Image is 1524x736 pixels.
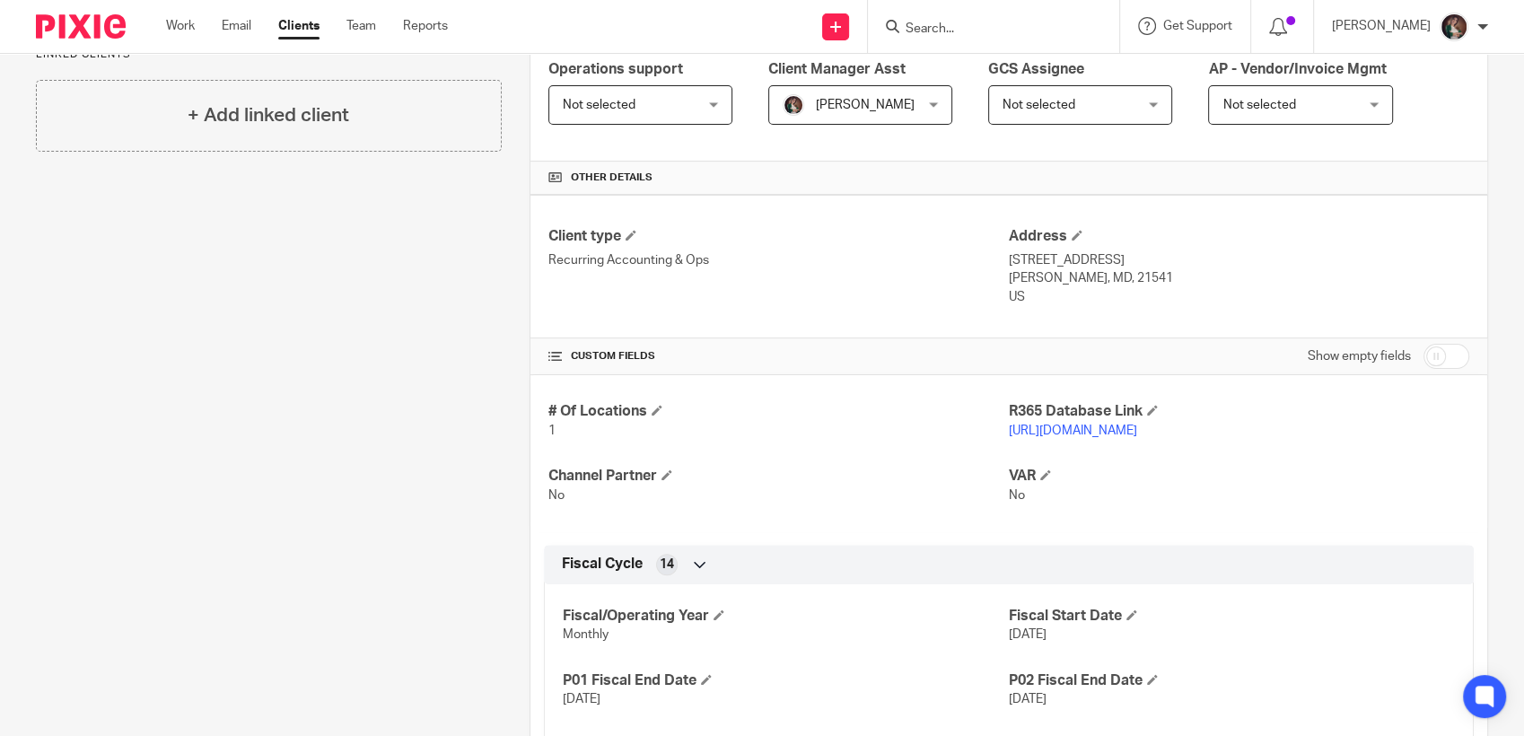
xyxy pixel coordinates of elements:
h4: + Add linked client [188,101,349,129]
a: Team [346,17,376,35]
h4: Address [1009,227,1469,246]
a: Reports [403,17,448,35]
img: Pixie [36,14,126,39]
h4: Fiscal/Operating Year [563,607,1009,626]
span: GCS Assignee [988,62,1084,76]
img: Profile%20picture%20JUS.JPG [783,94,804,116]
span: 14 [660,556,674,574]
span: [PERSON_NAME] [816,99,915,111]
p: Recurring Accounting & Ops [548,251,1009,269]
p: [STREET_ADDRESS] [1009,251,1469,269]
span: Not selected [1003,99,1075,111]
span: Other details [571,171,653,185]
a: Clients [278,17,320,35]
span: [DATE] [563,693,600,705]
h4: Channel Partner [548,467,1009,486]
span: No [1009,489,1025,502]
input: Search [904,22,1065,38]
span: Monthly [563,628,609,641]
span: Not selected [1222,99,1295,111]
span: Get Support [1163,20,1232,32]
p: [PERSON_NAME], MD, 21541 [1009,269,1469,287]
span: 1 [548,425,556,437]
h4: Client type [548,227,1009,246]
a: [URL][DOMAIN_NAME] [1009,425,1137,437]
a: Work [166,17,195,35]
span: [DATE] [1009,628,1047,641]
h4: P01 Fiscal End Date [563,671,1009,690]
h4: Fiscal Start Date [1009,607,1455,626]
h4: P02 Fiscal End Date [1009,671,1455,690]
span: Fiscal Cycle [562,555,643,574]
img: Profile%20picture%20JUS.JPG [1440,13,1468,41]
p: US [1009,288,1469,306]
span: Client Manager Asst [768,62,906,76]
span: No [548,489,565,502]
span: [DATE] [1009,693,1047,705]
span: AP - Vendor/Invoice Mgmt [1208,62,1386,76]
p: [PERSON_NAME] [1332,17,1431,35]
h4: CUSTOM FIELDS [548,349,1009,364]
h4: VAR [1009,467,1469,486]
span: Not selected [563,99,635,111]
span: Operations support [548,62,683,76]
h4: R365 Database Link [1009,402,1469,421]
label: Show empty fields [1308,347,1411,365]
p: Linked clients [36,48,502,62]
h4: # Of Locations [548,402,1009,421]
a: Email [222,17,251,35]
